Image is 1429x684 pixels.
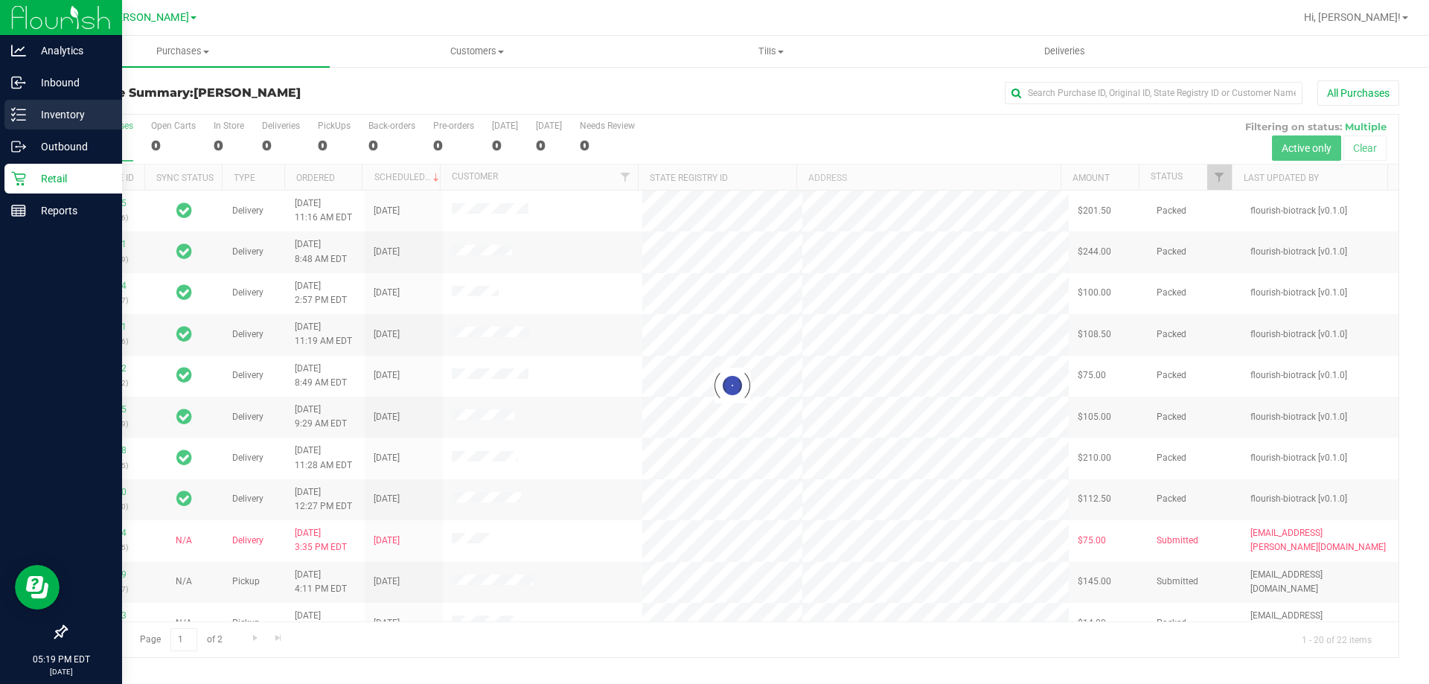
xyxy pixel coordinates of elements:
a: Tills [624,36,918,67]
inline-svg: Analytics [11,43,26,58]
inline-svg: Reports [11,203,26,218]
p: Outbound [26,138,115,156]
iframe: Resource center [15,565,60,610]
a: Customers [330,36,624,67]
span: Customers [330,45,623,58]
input: Search Purchase ID, Original ID, State Registry ID or Customer Name... [1005,82,1302,104]
a: Purchases [36,36,330,67]
a: Deliveries [918,36,1212,67]
p: Retail [26,170,115,188]
span: [PERSON_NAME] [107,11,189,24]
p: 05:19 PM EDT [7,653,115,666]
p: [DATE] [7,666,115,677]
span: Tills [624,45,917,58]
inline-svg: Outbound [11,139,26,154]
span: Hi, [PERSON_NAME]! [1304,11,1401,23]
p: Analytics [26,42,115,60]
span: Deliveries [1024,45,1105,58]
span: [PERSON_NAME] [194,86,301,100]
p: Inbound [26,74,115,92]
inline-svg: Inbound [11,75,26,90]
inline-svg: Inventory [11,107,26,122]
p: Reports [26,202,115,220]
h3: Purchase Summary: [65,86,510,100]
span: Purchases [36,45,330,58]
inline-svg: Retail [11,171,26,186]
p: Inventory [26,106,115,124]
button: All Purchases [1317,80,1399,106]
